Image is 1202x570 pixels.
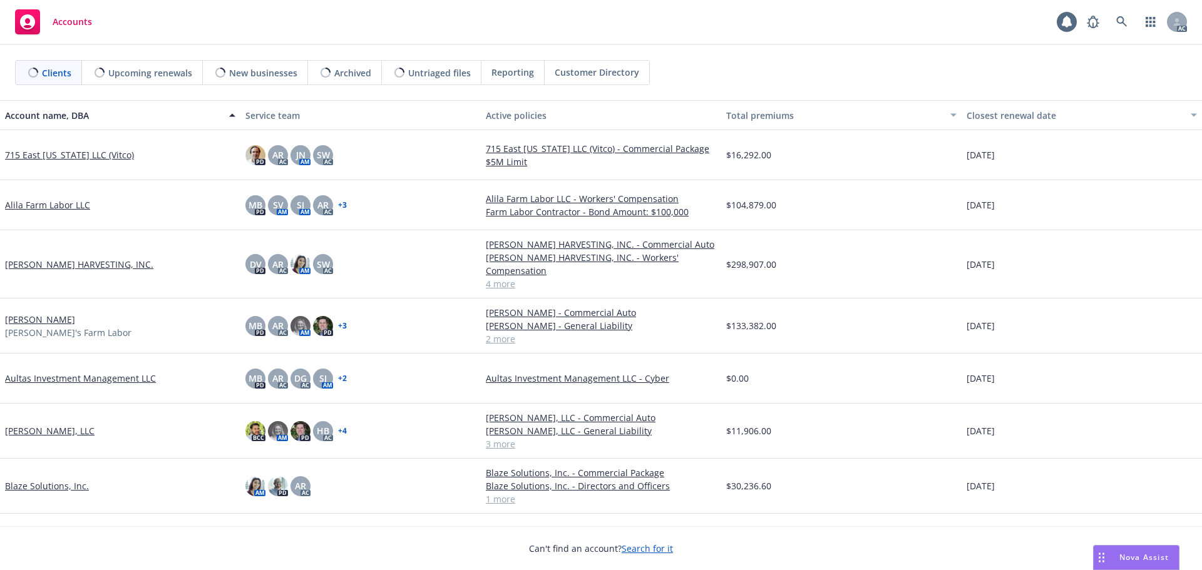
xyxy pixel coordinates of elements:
span: [DATE] [967,479,995,492]
span: DV [250,258,262,271]
img: photo [313,316,333,336]
a: Aultas Investment Management LLC [5,372,156,385]
span: Clients [42,66,71,79]
span: Upcoming renewals [108,66,192,79]
div: Total premiums [726,109,943,122]
a: Report a Bug [1081,9,1106,34]
button: Closest renewal date [962,100,1202,130]
a: [PERSON_NAME] HARVESTING, INC. - Workers' Compensation [486,251,716,277]
span: Archived [334,66,371,79]
div: Account name, DBA [5,109,222,122]
a: + 3 [338,322,347,330]
span: [DATE] [967,424,995,437]
span: $133,382.00 [726,319,776,332]
button: Service team [240,100,481,130]
span: $11,906.00 [726,424,771,437]
div: Drag to move [1094,546,1109,569]
img: photo [290,421,311,441]
a: [PERSON_NAME] - Commercial Auto [486,306,716,319]
span: [DATE] [967,319,995,332]
span: AR [272,372,284,385]
a: Alila Farm Labor LLC [5,198,90,211]
a: 2 more [486,332,716,345]
a: [PERSON_NAME], LLC [5,424,95,437]
span: JN [296,148,306,161]
span: SW [317,258,330,271]
img: photo [290,316,311,336]
span: [DATE] [967,198,995,211]
span: MB [249,319,262,332]
a: [PERSON_NAME] [5,313,75,326]
a: + 3 [338,201,347,209]
a: 3 more [486,437,716,450]
span: Customer Directory [555,66,639,79]
span: SW [317,148,330,161]
span: [DATE] [967,258,995,271]
a: Search [1109,9,1134,34]
a: [PERSON_NAME] HARVESTING, INC. - Commercial Auto [486,238,716,251]
a: Switch app [1138,9,1163,34]
span: AR [272,319,284,332]
a: 4 more [486,277,716,290]
a: 1 more [486,492,716,506]
span: $16,292.00 [726,148,771,161]
span: [DATE] [967,372,995,385]
button: Total premiums [721,100,962,130]
span: AR [317,198,329,211]
a: Blaze Solutions, Inc. [5,479,89,492]
span: SV [273,198,284,211]
img: photo [290,254,311,274]
a: Blaze Solutions, Inc. - Directors and Officers [486,479,716,492]
span: AR [272,258,284,271]
span: Untriaged files [408,66,471,79]
img: photo [245,145,265,165]
span: AR [272,148,284,161]
span: $30,236.60 [726,479,771,492]
div: Closest renewal date [967,109,1183,122]
button: Active policies [481,100,721,130]
a: Blaze Solutions, Inc. - Commercial Package [486,466,716,479]
a: + 2 [338,375,347,382]
a: $5M Limit [486,155,716,168]
span: $298,907.00 [726,258,776,271]
span: HB [317,424,329,437]
a: [PERSON_NAME] - General Liability [486,319,716,332]
div: Service team [245,109,476,122]
span: SJ [319,372,327,385]
a: Aultas Investment Management LLC - Cyber [486,372,716,385]
a: 715 East [US_STATE] LLC (Vitco) [5,148,134,161]
a: [PERSON_NAME] HARVESTING, INC. [5,258,153,271]
span: [DATE] [967,148,995,161]
a: [PERSON_NAME], LLC - General Liability [486,424,716,437]
span: MB [249,372,262,385]
a: Search for it [622,542,673,554]
a: [PERSON_NAME], LLC - Commercial Auto [486,411,716,424]
span: Reporting [491,66,534,79]
span: New businesses [229,66,297,79]
span: $0.00 [726,372,749,385]
span: DG [294,372,307,385]
a: 715 East [US_STATE] LLC (Vitco) - Commercial Package [486,142,716,155]
span: AR [295,479,306,492]
img: photo [268,476,288,496]
span: Accounts [53,17,92,27]
span: Nova Assist [1119,552,1169,562]
button: Nova Assist [1093,545,1179,570]
span: SJ [297,198,304,211]
a: + 4 [338,427,347,435]
a: Alila Farm Labor LLC - Workers' Compensation [486,192,716,205]
img: photo [245,421,265,441]
a: BRCH HOLDING, LLC - Commercial Property [486,526,716,539]
div: Active policies [486,109,716,122]
span: Can't find an account? [529,542,673,555]
img: photo [245,476,265,496]
span: MB [249,198,262,211]
span: [PERSON_NAME]'s Farm Labor [5,326,131,339]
